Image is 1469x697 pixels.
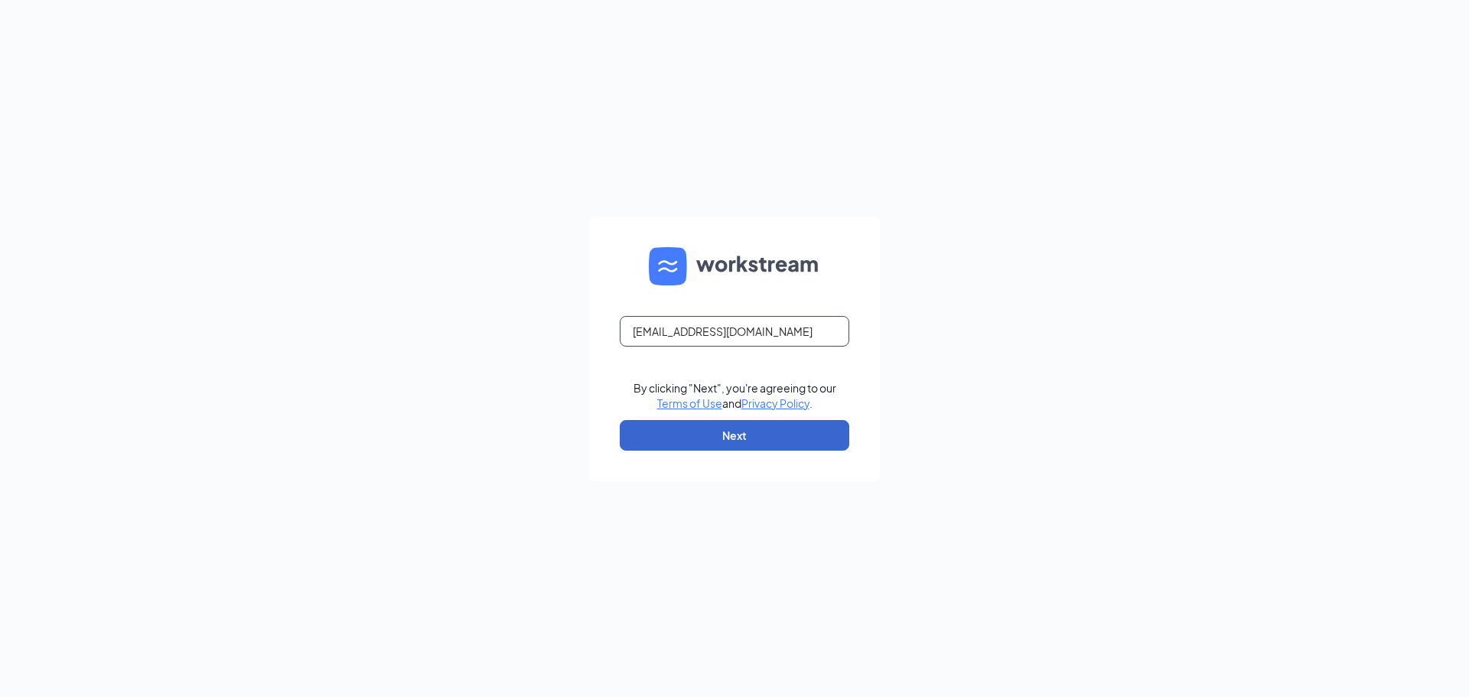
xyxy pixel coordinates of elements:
a: Terms of Use [657,396,722,410]
img: WS logo and Workstream text [649,247,820,285]
div: By clicking "Next", you're agreeing to our and . [634,380,836,411]
button: Next [620,420,849,451]
a: Privacy Policy [741,396,809,410]
input: Email [620,316,849,347]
